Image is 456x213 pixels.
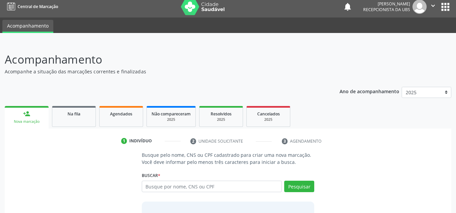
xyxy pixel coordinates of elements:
i:  [429,2,437,9]
span: Cancelados [257,111,280,117]
div: person_add [23,110,30,117]
div: 2025 [204,117,238,122]
div: 2025 [152,117,191,122]
label: Buscar [142,170,160,181]
span: Recepcionista da UBS [363,7,410,12]
p: Ano de acompanhamento [340,87,399,95]
p: Acompanhe a situação das marcações correntes e finalizadas [5,68,317,75]
button: notifications [343,2,352,11]
span: Na fila [68,111,80,117]
span: Não compareceram [152,111,191,117]
p: Acompanhamento [5,51,317,68]
div: 2025 [251,117,285,122]
div: Indivíduo [129,138,152,144]
p: Busque pelo nome, CNS ou CPF cadastrado para criar uma nova marcação. Você deve informar pelo men... [142,151,315,166]
div: Nova marcação [9,119,44,124]
span: Agendados [110,111,132,117]
div: 1 [121,138,127,144]
a: Acompanhamento [2,20,53,33]
input: Busque por nome, CNS ou CPF [142,181,282,192]
button: Pesquisar [284,181,314,192]
span: Resolvidos [211,111,232,117]
div: [PERSON_NAME] [363,1,410,7]
button: apps [439,1,451,13]
span: Central de Marcação [18,4,58,9]
a: Central de Marcação [5,1,58,12]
